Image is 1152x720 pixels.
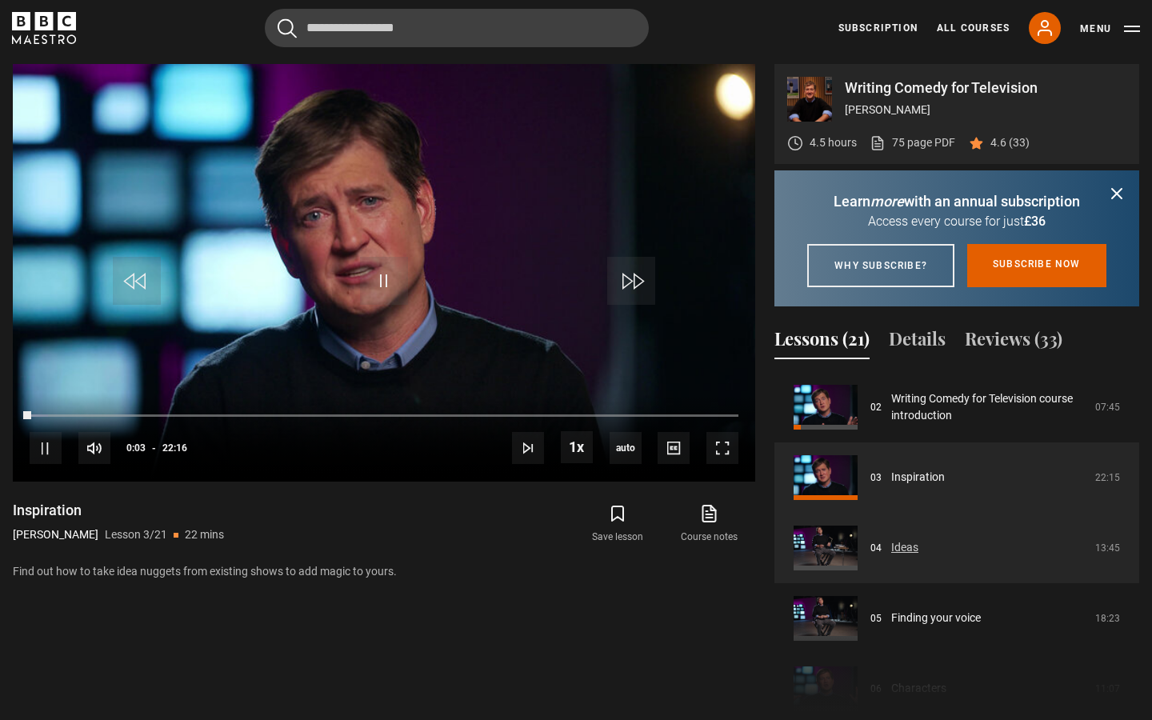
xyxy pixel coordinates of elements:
button: Save lesson [572,501,663,547]
button: Details [889,326,946,359]
p: 4.5 hours [810,134,857,151]
a: Inspiration [891,469,945,486]
p: 22 mins [185,526,224,543]
button: Playback Rate [561,431,593,463]
p: Lesson 3/21 [105,526,167,543]
a: 75 page PDF [870,134,955,151]
video-js: Video Player [13,64,755,482]
button: Lessons (21) [774,326,870,359]
h1: Inspiration [13,501,224,520]
p: Learn with an annual subscription [794,190,1120,212]
a: Why subscribe? [807,244,954,287]
a: Subscription [838,21,918,35]
i: more [870,193,904,210]
p: Find out how to take idea nuggets from existing shows to add magic to yours. [13,563,755,580]
button: Reviews (33) [965,326,1062,359]
span: £36 [1024,214,1046,229]
button: Pause [30,432,62,464]
button: Submit the search query [278,18,297,38]
span: 22:16 [162,434,187,462]
button: Mute [78,432,110,464]
a: Course notes [664,501,755,547]
p: [PERSON_NAME] [13,526,98,543]
a: Subscribe now [967,244,1106,287]
a: Writing Comedy for Television course introduction [891,390,1086,424]
button: Next Lesson [512,432,544,464]
div: Current quality: 720p [610,432,642,464]
p: Writing Comedy for Television [845,81,1126,95]
a: All Courses [937,21,1010,35]
span: auto [610,432,642,464]
a: Ideas [891,539,918,556]
p: Access every course for just [794,212,1120,231]
button: Toggle navigation [1080,21,1140,37]
p: 4.6 (33) [990,134,1030,151]
a: Finding your voice [891,610,981,626]
span: 0:03 [126,434,146,462]
button: Fullscreen [706,432,738,464]
span: - [152,442,156,454]
p: [PERSON_NAME] [845,102,1126,118]
button: Captions [658,432,690,464]
div: Progress Bar [30,414,738,418]
svg: BBC Maestro [12,12,76,44]
input: Search [265,9,649,47]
